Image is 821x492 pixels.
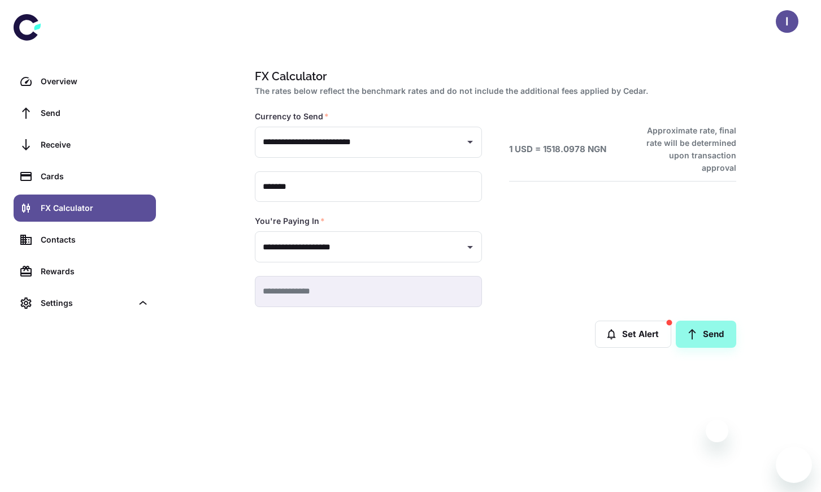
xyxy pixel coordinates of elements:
a: Cards [14,163,156,190]
h1: FX Calculator [255,68,732,85]
h6: 1 USD = 1518.0978 NGN [509,143,606,156]
a: Send [14,100,156,127]
label: Currency to Send [255,111,329,122]
div: Send [41,107,149,119]
a: Receive [14,131,156,158]
iframe: Button to launch messaging window [776,447,812,483]
div: Contacts [41,234,149,246]
div: Receive [41,139,149,151]
a: Overview [14,68,156,95]
label: You're Paying In [255,215,325,227]
iframe: Close message [706,420,728,442]
a: Rewards [14,258,156,285]
button: Open [462,239,478,255]
a: FX Calculator [14,195,156,222]
div: Settings [41,297,132,309]
h6: Approximate rate, final rate will be determined upon transaction approval [634,124,736,174]
div: Cards [41,170,149,183]
button: Set Alert [595,321,671,348]
a: Contacts [14,226,156,253]
button: I [776,10,798,33]
div: Overview [41,75,149,88]
div: Rewards [41,265,149,278]
div: Settings [14,290,156,317]
a: Send [676,321,736,348]
button: Open [462,134,478,150]
div: FX Calculator [41,202,149,214]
